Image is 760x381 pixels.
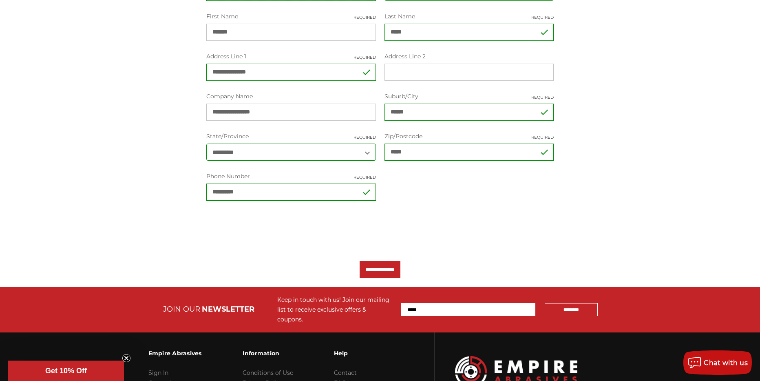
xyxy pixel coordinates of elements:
[45,367,87,375] span: Get 10% Off
[243,345,293,362] h3: Information
[683,350,752,375] button: Chat with us
[531,14,554,20] small: Required
[148,369,168,377] a: Sign In
[704,359,748,367] span: Chat with us
[384,52,554,61] label: Address Line 2
[384,132,554,141] label: Zip/Postcode
[334,345,389,362] h3: Help
[206,92,376,101] label: Company Name
[206,172,376,181] label: Phone Number
[353,14,376,20] small: Required
[531,134,554,140] small: Required
[202,305,254,314] span: NEWSLETTER
[334,369,357,377] a: Contact
[384,12,554,21] label: Last Name
[148,345,202,362] h3: Empire Abrasives
[277,295,393,324] div: Keep in touch with us! Join our mailing list to receive exclusive offers & coupons.
[243,369,293,377] a: Conditions of Use
[353,174,376,180] small: Required
[531,94,554,100] small: Required
[353,54,376,60] small: Required
[353,134,376,140] small: Required
[206,132,376,141] label: State/Province
[206,12,376,21] label: First Name
[206,52,376,61] label: Address Line 1
[8,361,124,381] div: Get 10% OffClose teaser
[384,92,554,101] label: Suburb/City
[163,305,200,314] span: JOIN OUR
[206,212,330,244] iframe: reCAPTCHA
[122,354,130,362] button: Close teaser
